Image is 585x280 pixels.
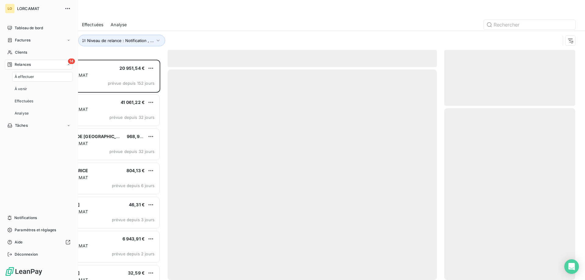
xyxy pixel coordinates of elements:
[15,111,29,116] span: Analyse
[121,100,145,105] span: 41 061,22 €
[112,183,154,188] span: prévue depuis 6 jours
[29,60,160,280] div: grid
[129,202,145,207] span: 46,31 €
[43,134,129,139] span: DEPARTEMENT DE [GEOGRAPHIC_DATA]
[82,22,104,28] span: Effectuées
[15,86,27,92] span: À venir
[14,215,37,221] span: Notifications
[119,66,145,71] span: 20 951,54 €
[78,35,165,46] button: Niveau de relance : Notification , ...
[564,259,579,274] div: Open Intercom Messenger
[112,251,154,256] span: prévue depuis 2 jours
[15,123,28,128] span: Tâches
[15,37,30,43] span: Factures
[15,25,43,31] span: Tableau de bord
[15,98,34,104] span: Effectuées
[112,217,154,222] span: prévue depuis 3 jours
[109,115,154,120] span: prévue depuis 32 jours
[5,267,43,276] img: Logo LeanPay
[15,239,23,245] span: Aide
[128,270,145,275] span: 32,59 €
[15,74,34,80] span: À effectuer
[484,20,575,30] input: Rechercher
[87,38,154,43] span: Niveau de relance : Notification , ...
[127,134,146,139] span: 968,99 €
[15,50,27,55] span: Clients
[126,168,145,173] span: 804,13 €
[15,62,31,67] span: Relances
[5,237,73,247] a: Aide
[108,81,154,86] span: prévue depuis 152 jours
[17,6,61,11] span: LORCAMAT
[111,22,127,28] span: Analyse
[15,252,38,257] span: Déconnexion
[68,58,75,64] span: 14
[5,4,15,13] div: LO
[109,149,154,154] span: prévue depuis 32 jours
[122,236,145,241] span: 6 943,91 €
[15,227,56,233] span: Paramètres et réglages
